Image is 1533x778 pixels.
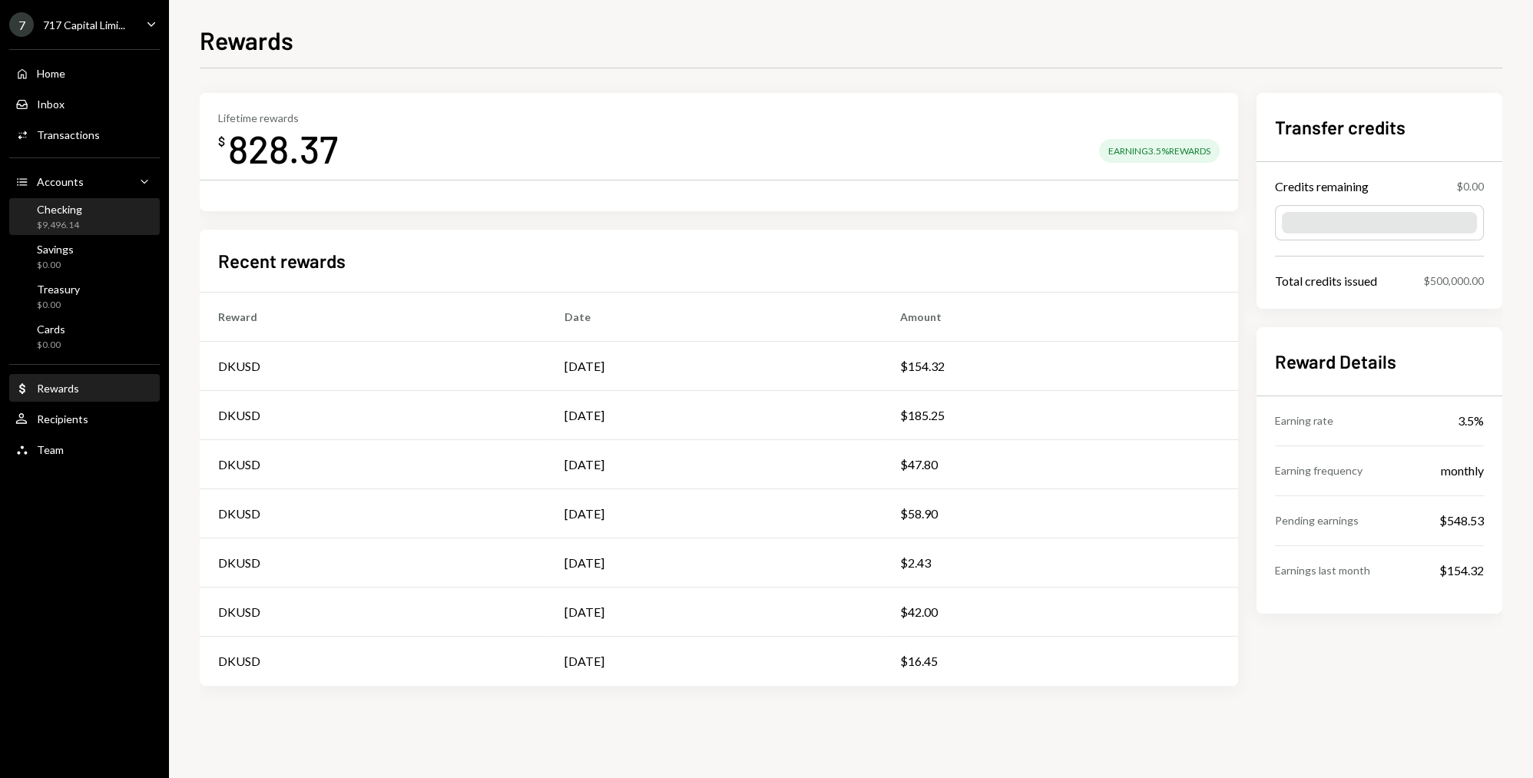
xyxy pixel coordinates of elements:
div: Accounts [37,175,84,188]
a: Team [9,435,160,463]
td: $42.00 [882,588,1238,637]
div: $0.00 [37,259,74,272]
div: [DATE] [565,455,604,474]
h2: Recent rewards [218,248,346,273]
a: Accounts [9,167,160,195]
div: Savings [37,243,74,256]
div: [DATE] [565,603,604,621]
div: Cards [37,323,65,336]
div: 828.37 [228,124,338,173]
div: Total credits issued [1275,272,1377,290]
div: Checking [37,203,82,216]
div: $ [218,134,225,149]
div: [DATE] [565,554,604,572]
a: Inbox [9,90,160,118]
div: $0.00 [1457,178,1484,194]
div: 717 Capital Limi... [43,18,125,31]
div: Rewards [37,382,79,395]
div: Recipients [37,412,88,425]
td: $2.43 [882,538,1238,588]
td: $185.25 [882,391,1238,440]
td: DKUSD [200,440,546,489]
div: [DATE] [565,505,604,523]
div: [DATE] [565,357,604,376]
td: DKUSD [200,538,546,588]
a: Recipients [9,405,160,432]
td: DKUSD [200,391,546,440]
a: Checking$9,496.14 [9,198,160,235]
div: 7 [9,12,34,37]
div: Lifetime rewards [218,111,338,124]
a: Transactions [9,121,160,148]
td: $47.80 [882,440,1238,489]
td: DKUSD [200,342,546,391]
div: Transactions [37,128,100,141]
th: Reward [200,293,546,342]
td: DKUSD [200,489,546,538]
div: $154.32 [1439,561,1484,580]
div: Home [37,67,65,80]
td: $58.90 [882,489,1238,538]
div: Treasury [37,283,80,296]
div: Pending earnings [1275,512,1359,528]
a: Cards$0.00 [9,318,160,355]
div: Credits remaining [1275,177,1369,196]
div: Team [37,443,64,456]
div: [DATE] [565,652,604,670]
th: Date [546,293,882,342]
div: [DATE] [565,406,604,425]
div: $9,496.14 [37,219,82,232]
h1: Rewards [200,25,293,55]
div: Earning frequency [1275,462,1362,478]
div: Inbox [37,98,65,111]
td: $154.32 [882,342,1238,391]
td: DKUSD [200,637,546,686]
h2: Reward Details [1275,349,1484,374]
a: Home [9,59,160,87]
div: $500,000.00 [1424,273,1484,289]
div: Earnings last month [1275,562,1370,578]
h2: Transfer credits [1275,114,1484,140]
div: $548.53 [1439,511,1484,530]
div: $0.00 [37,339,65,352]
td: $16.45 [882,637,1238,686]
div: monthly [1441,462,1484,480]
div: Earning 3.5% Rewards [1099,139,1220,163]
div: $0.00 [37,299,80,312]
a: Treasury$0.00 [9,278,160,315]
th: Amount [882,293,1238,342]
a: Savings$0.00 [9,238,160,275]
div: Earning rate [1275,412,1333,429]
div: 3.5% [1458,412,1484,430]
a: Rewards [9,374,160,402]
td: DKUSD [200,588,546,637]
